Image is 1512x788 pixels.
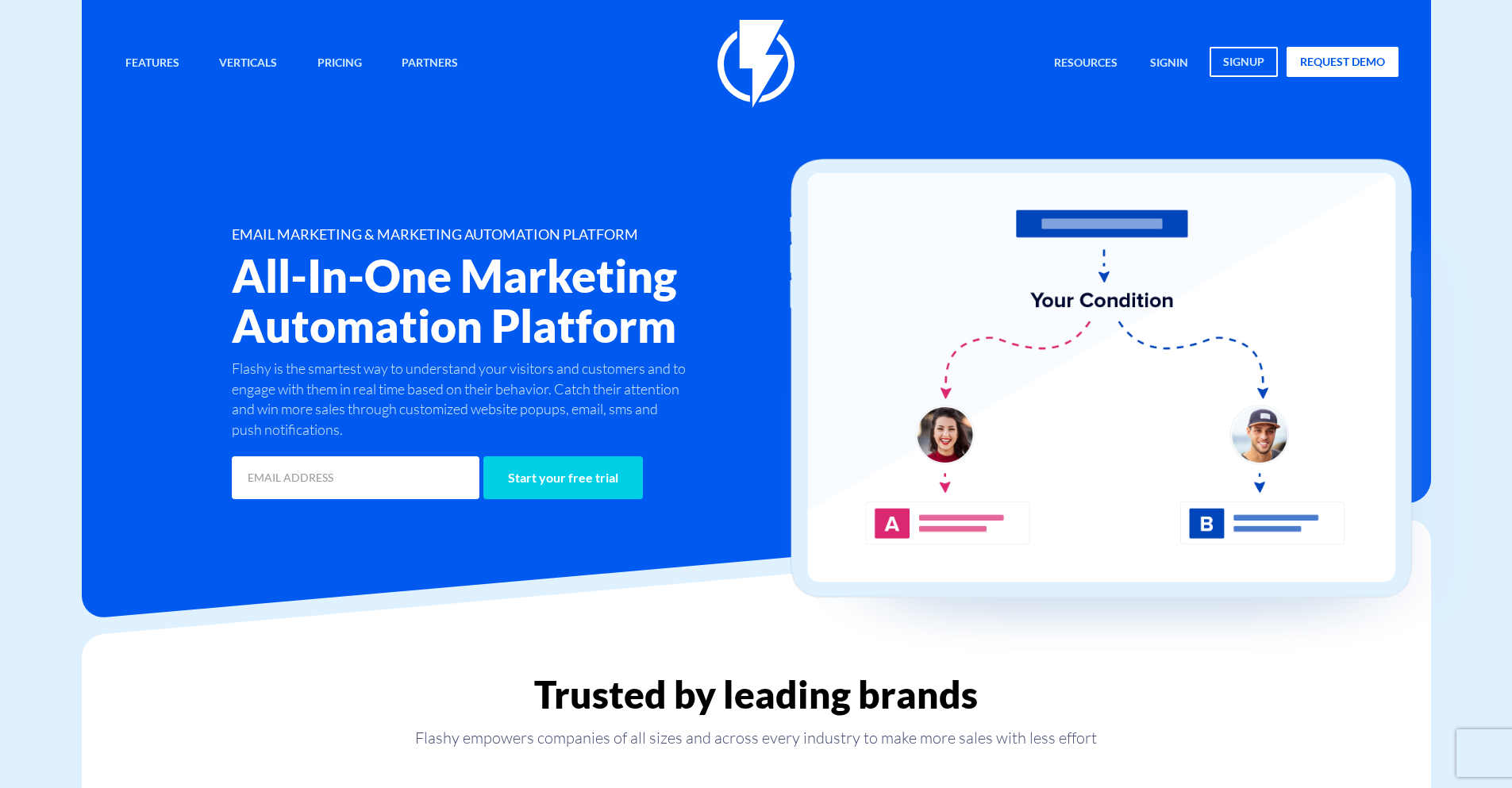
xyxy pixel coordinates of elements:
h2: Trusted by leading brands [82,674,1431,715]
a: Features [113,47,191,81]
h1: EMAIL MARKETING & MARKETING AUTOMATION PLATFORM [232,227,851,243]
p: Flashy is the smartest way to understand your visitors and customers and to engage with them in r... [232,359,691,440]
h2: All-In-One Marketing Automation Platform [232,251,851,351]
input: EMAIL ADDRESS [232,456,479,499]
a: Resources [1042,47,1129,81]
a: signin [1138,47,1200,81]
a: Pricing [306,47,374,81]
a: request demo [1287,47,1399,77]
input: Start your free trial [483,456,643,499]
a: Verticals [207,47,289,81]
a: signup [1210,47,1278,77]
p: Flashy empowers companies of all sizes and across every industry to make more sales with less effort [82,727,1431,749]
a: Partners [390,47,470,81]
